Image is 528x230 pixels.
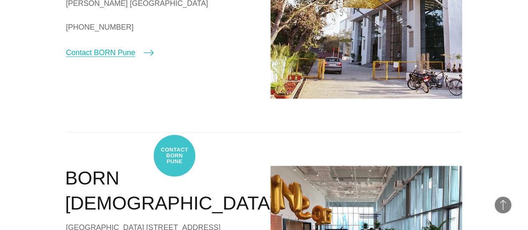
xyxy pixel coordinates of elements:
button: Back to Top [495,197,511,213]
h2: BORN [DEMOGRAPHIC_DATA] [65,166,258,216]
a: [PHONE_NUMBER] [66,21,258,33]
a: Contact BORN Pune [66,47,154,58]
